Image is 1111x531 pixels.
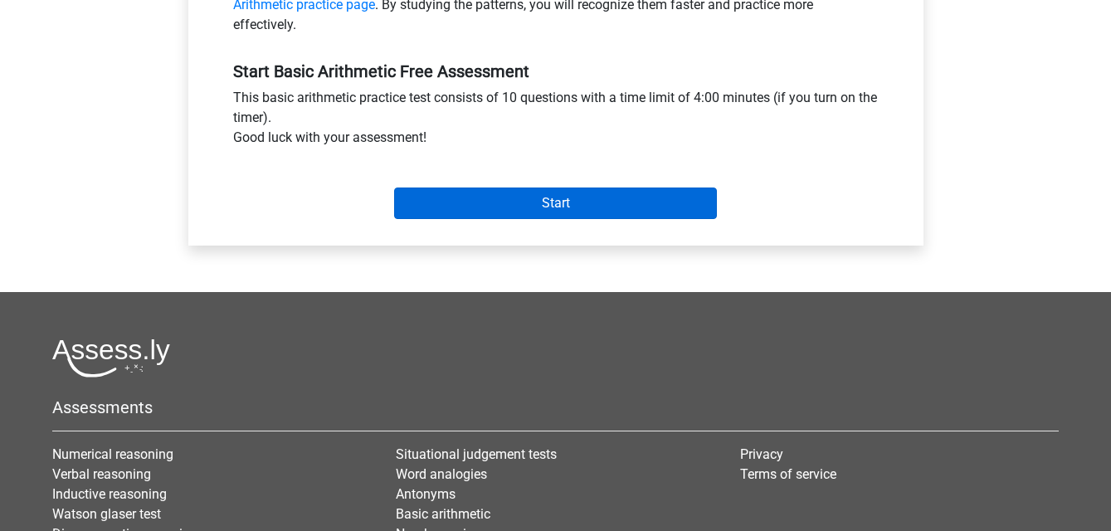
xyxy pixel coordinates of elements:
[396,466,487,482] a: Word analogies
[396,446,557,462] a: Situational judgement tests
[740,446,783,462] a: Privacy
[52,486,167,502] a: Inductive reasoning
[396,506,490,522] a: Basic arithmetic
[396,486,456,502] a: Antonyms
[52,466,151,482] a: Verbal reasoning
[221,88,891,154] div: This basic arithmetic practice test consists of 10 questions with a time limit of 4:00 minutes (i...
[52,506,161,522] a: Watson glaser test
[394,188,717,219] input: Start
[233,61,879,81] h5: Start Basic Arithmetic Free Assessment
[52,397,1059,417] h5: Assessments
[52,446,173,462] a: Numerical reasoning
[52,339,170,378] img: Assessly logo
[740,466,836,482] a: Terms of service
